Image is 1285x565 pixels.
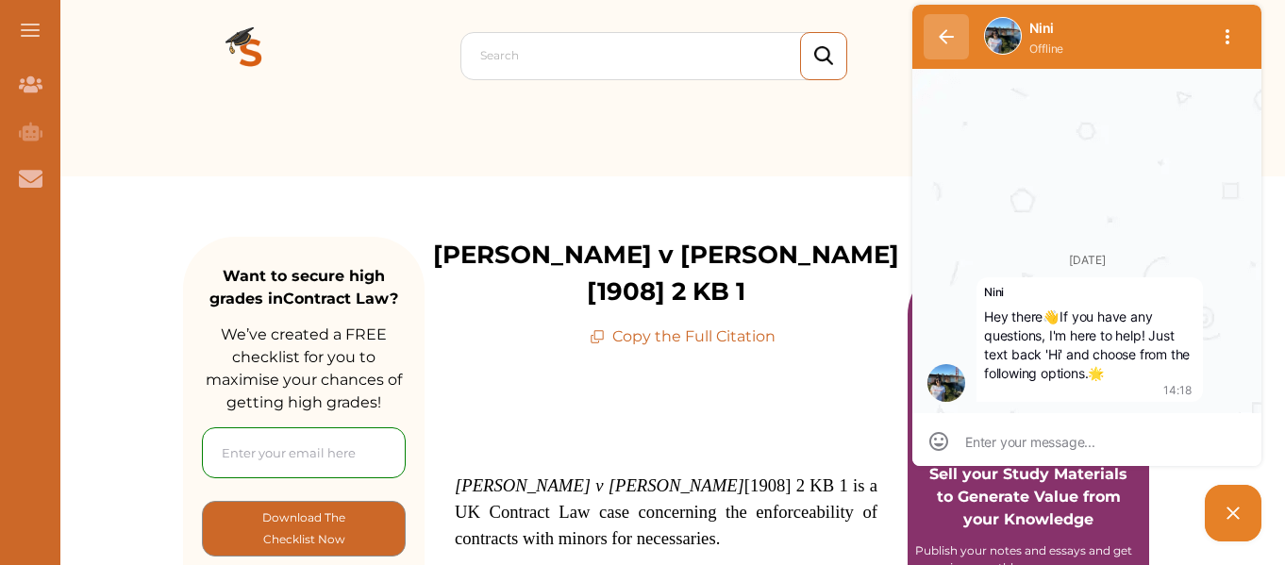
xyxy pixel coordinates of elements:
img: Nini [95,364,133,402]
span: 👋 [210,307,227,326]
p: [PERSON_NAME] v [PERSON_NAME] [1908] 2 KB 1 [425,237,908,310]
p: Hey there If you have any questions, I'm here to help! Just text back 'Hi' and choose from the fo... [152,307,363,383]
span: 14:18 [331,383,359,398]
div: Nini [152,17,361,57]
div: Nini [152,285,363,300]
div: Nini [197,17,361,38]
img: search_icon [814,46,833,66]
img: Nini [153,18,189,54]
input: Enter your email here [202,427,406,478]
span: 🌟 [256,364,273,383]
p: Download The Checklist Now [241,507,367,551]
em: [PERSON_NAME] v [PERSON_NAME] [455,475,744,495]
div: [DATE] [95,255,414,266]
span: We’ve created a FREE checklist for you to maximise your chances of getting high grades! [206,325,402,411]
strong: Want to secure high grades in Contract Law ? [209,267,398,307]
span: [1908] 2 KB 1 is a UK Contract Law case concerning the enforceability of contracts with minors fo... [455,475,877,548]
div: Offline [197,42,361,57]
button: [object Object] [202,501,406,557]
p: Copy the Full Citation [590,325,776,348]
